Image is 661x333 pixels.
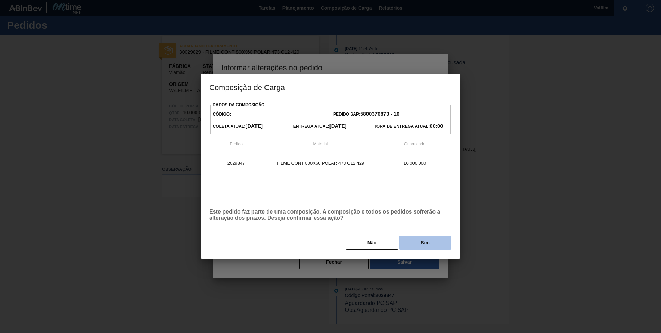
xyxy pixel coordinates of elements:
[399,236,451,250] button: Sim
[329,123,347,129] strong: [DATE]
[213,112,231,117] span: Código:
[230,142,242,146] span: Pedido
[209,209,452,221] p: Este pedido faz parte de uma composição. A composição e todos os pedidos sofrerão a alteração dos...
[213,124,263,129] span: Coleta Atual:
[404,142,426,146] span: Quantidade
[201,74,460,100] h3: Composição de Carga
[263,154,378,172] td: FILME CONT 800X60 POLAR 473 C12 429
[378,154,452,172] td: 10.000,000
[373,124,443,129] span: Hora de Entrega Atual:
[313,142,328,146] span: Material
[360,111,399,117] strong: 5800376873 - 10
[333,112,399,117] span: Pedido SAP:
[209,154,263,172] td: 2029847
[346,236,398,250] button: Não
[430,123,443,129] strong: 00:00
[245,123,263,129] strong: [DATE]
[213,102,264,107] label: Dados da Composição
[293,124,347,129] span: Entrega Atual:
